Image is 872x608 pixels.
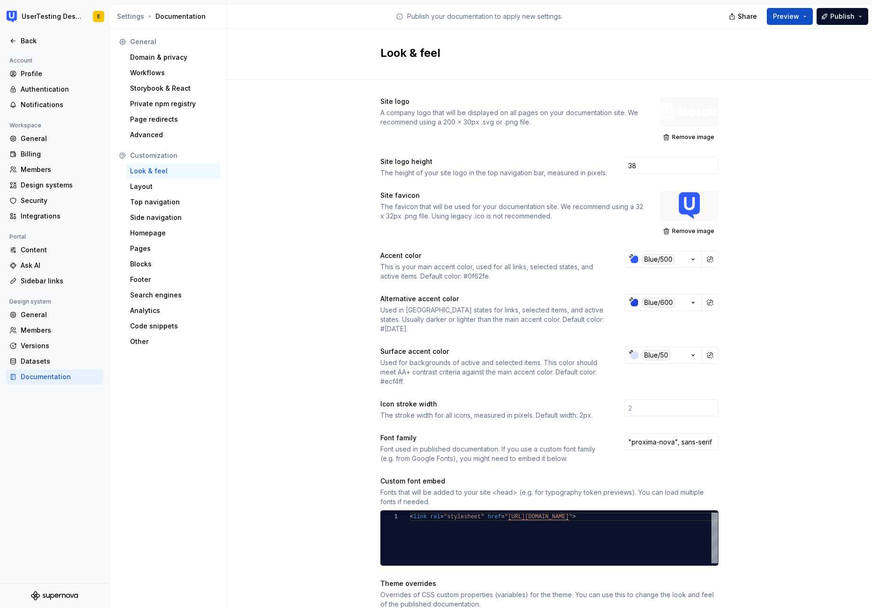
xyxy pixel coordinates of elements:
[97,13,100,20] div: E
[6,66,103,81] a: Profile
[380,347,449,356] div: Surface accent color
[21,134,100,143] div: General
[126,334,221,349] a: Other
[407,12,563,21] p: Publish your documentation to apply new settings.
[444,514,484,520] span: "stylesheet"
[773,12,799,21] span: Preview
[130,130,217,140] div: Advanced
[380,488,718,507] div: Fonts that will be added to your site <head> (e.g. for typography token previews). You can load m...
[660,131,718,144] button: Remove image
[6,33,103,48] a: Back
[126,81,221,96] a: Storybook & React
[642,297,675,308] div: Blue/600
[569,514,572,520] span: "
[130,228,217,238] div: Homepage
[126,303,221,318] a: Analytics
[126,179,221,194] a: Layout
[6,296,55,307] div: Design system
[380,191,420,200] div: Site favicon
[6,147,103,162] a: Billing
[21,36,100,46] div: Back
[21,149,100,159] div: Billing
[380,262,608,281] div: This is your main accent color, used for all links, selected states, and active items. Default co...
[21,357,100,366] div: Datasets
[130,182,217,191] div: Layout
[130,337,217,346] div: Other
[672,133,714,141] span: Remove image
[642,350,671,360] div: Blue/50
[21,211,100,221] div: Integrations
[501,514,504,520] span: =
[6,258,103,273] a: Ask AI
[380,251,421,260] div: Accent color
[413,514,427,520] span: link
[505,514,508,520] span: "
[6,273,103,288] a: Sidebar links
[817,8,868,25] button: Publish
[130,53,217,62] div: Domain & privacy
[380,108,643,127] div: A company logo that will be displayed on all pages on your documentation site. We recommend using...
[625,294,702,311] button: Blue/600
[625,433,718,450] input: Inter, Arial, sans-serif
[126,272,221,287] a: Footer
[21,85,100,94] div: Authentication
[6,178,103,193] a: Design systems
[642,254,675,265] div: Blue/500
[126,319,221,334] a: Code snippets
[126,226,221,241] a: Homepage
[6,338,103,353] a: Versions
[625,251,702,268] button: Blue/500
[380,46,707,61] h2: Look & feel
[380,97,409,106] div: Site logo
[430,514,440,520] span: rel
[6,231,30,242] div: Portal
[6,55,36,66] div: Account
[130,166,217,176] div: Look & feel
[117,12,223,21] div: Documentation
[21,341,100,351] div: Versions
[380,157,432,166] div: Site logo height
[7,11,18,22] img: 41adf70f-fc1c-4662-8e2d-d2ab9c673b1b.png
[126,210,221,225] a: Side navigation
[21,276,100,286] div: Sidebar links
[126,241,221,256] a: Pages
[126,195,221,210] a: Top navigation
[21,261,100,270] div: Ask AI
[126,50,221,65] a: Domain & privacy
[117,12,144,21] div: Settings
[625,399,718,416] input: 2
[380,294,459,304] div: Alternative accent color
[380,579,436,588] div: Theme overrides
[381,513,398,521] div: 1
[21,196,100,205] div: Security
[724,8,763,25] button: Share
[6,97,103,112] a: Notifications
[830,12,855,21] span: Publish
[660,225,718,238] button: Remove image
[21,326,100,335] div: Members
[6,369,103,384] a: Documentation
[6,193,103,208] a: Security
[22,12,82,21] div: UserTesting Design System
[380,433,417,443] div: Font family
[126,65,221,80] a: Workflows
[6,82,103,97] a: Authentication
[6,323,103,338] a: Members
[6,354,103,369] a: Datasets
[572,514,576,520] span: >
[21,165,100,174] div: Members
[2,6,107,27] button: UserTesting Design SystemE
[130,213,217,222] div: Side navigation
[508,514,569,520] span: [URL][DOMAIN_NAME]
[410,514,413,520] span: <
[31,591,78,600] svg: Supernova Logo
[6,307,103,322] a: General
[625,157,718,174] input: 28
[126,127,221,142] a: Advanced
[738,12,757,21] span: Share
[130,115,217,124] div: Page redirects
[440,514,444,520] span: =
[380,202,643,221] div: The favicon that will be used for your documentation site. We recommend using a 32 x 32px .png fi...
[126,288,221,303] a: Search engines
